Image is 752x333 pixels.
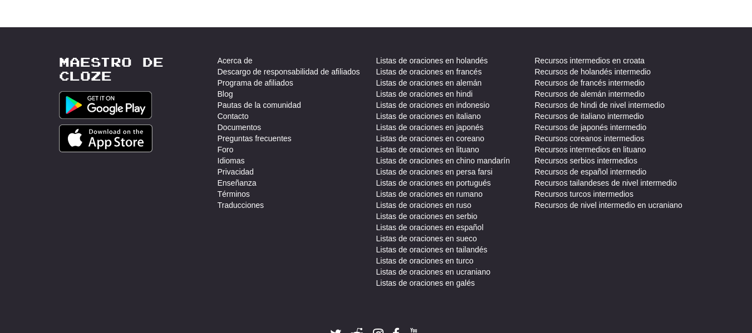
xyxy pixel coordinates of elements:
font: Listas de oraciones en japonés [376,123,484,132]
font: Listas de oraciones en español [376,223,484,232]
a: Recursos de japonés intermedio [535,122,647,133]
font: Enseñanza [218,178,257,187]
a: Listas de oraciones en rumano [376,188,483,200]
font: Documentos [218,123,262,132]
font: Listas de oraciones en francés [376,67,482,76]
font: Recursos de hindi de nivel intermedio [535,101,665,110]
font: Recursos de alemán intermedio [535,90,645,98]
font: Listas de oraciones en chino mandarín [376,156,510,165]
a: Listas de oraciones en sueco [376,233,477,244]
a: Descargo de responsabilidad de afiliados [218,66,360,77]
a: Recursos de español intermedio [535,166,647,177]
a: Recursos tailandeses de nivel intermedio [535,177,677,188]
font: Idiomas [218,156,245,165]
a: Documentos [218,122,262,133]
a: Listas de oraciones en portugués [376,177,491,188]
font: Listas de oraciones en ruso [376,201,471,210]
a: Enseñanza [218,177,257,188]
a: Recursos intermedios en croata [535,55,645,66]
font: Recursos de italiano intermedio [535,112,644,121]
font: Preguntas frecuentes [218,134,292,143]
a: Listas de oraciones en ruso [376,200,471,211]
a: Recursos de nivel intermedio en ucraniano [535,200,682,211]
a: Foro [218,144,234,155]
a: Recursos serbios intermedios [535,155,637,166]
a: Listas de oraciones en italiano [376,111,481,122]
a: Listas de oraciones en serbio [376,211,478,222]
font: Recursos de nivel intermedio en ucraniano [535,201,682,210]
font: Recursos tailandeses de nivel intermedio [535,178,677,187]
a: Preguntas frecuentes [218,133,292,144]
font: Recursos de holandés intermedio [535,67,651,76]
a: Listas de oraciones en ucraniano [376,266,490,277]
font: Recursos coreanos intermedios [535,134,645,143]
font: Pautas de la comunidad [218,101,301,110]
a: Recursos coreanos intermedios [535,133,645,144]
a: Idiomas [218,155,245,166]
font: Listas de oraciones en rumano [376,190,483,198]
a: Listas de oraciones en lituano [376,144,479,155]
a: Blog [218,88,233,100]
a: Listas de oraciones en turco [376,255,474,266]
img: Consíguelo en Google Play [59,91,153,119]
font: Recursos turcos intermedios [535,190,633,198]
a: Listas de oraciones en hindi [376,88,473,100]
a: Pautas de la comunidad [218,100,301,111]
font: Acerca de [218,56,253,65]
font: Términos [218,190,250,198]
font: Listas de oraciones en hindi [376,90,473,98]
font: Recursos de japonés intermedio [535,123,647,132]
font: Listas de oraciones en tailandés [376,245,488,254]
font: Traducciones [218,201,264,210]
font: Descargo de responsabilidad de afiliados [218,67,360,76]
a: Recursos de francés intermedio [535,77,645,88]
a: Acerca de [218,55,253,66]
a: Listas de oraciones en galés [376,277,475,289]
font: Listas de oraciones en serbio [376,212,478,221]
a: Listas de oraciones en japonés [376,122,484,133]
a: Listas de oraciones en alemán [376,77,482,88]
font: Listas de oraciones en sueco [376,234,477,243]
a: Contacto [218,111,249,122]
font: Recursos de español intermedio [535,167,647,176]
font: Listas de oraciones en alemán [376,78,482,87]
a: Traducciones [218,200,264,211]
font: Listas de oraciones en galés [376,279,475,287]
a: Listas de oraciones en coreano [376,133,485,144]
a: Términos [218,188,250,200]
font: Listas de oraciones en italiano [376,112,481,121]
font: Recursos serbios intermedios [535,156,637,165]
a: Listas de oraciones en chino mandarín [376,155,510,166]
font: Privacidad [218,167,254,176]
a: Recursos de alemán intermedio [535,88,645,100]
a: Programa de afiliados [218,77,293,88]
a: Recursos de italiano intermedio [535,111,644,122]
font: Listas de oraciones en coreano [376,134,485,143]
a: Recursos de hindi de nivel intermedio [535,100,665,111]
font: Recursos de francés intermedio [535,78,645,87]
font: Listas de oraciones en lituano [376,145,479,154]
a: Maestro de cloze [59,55,218,83]
img: Consíguelo en la App Store [59,125,153,152]
font: Contacto [218,112,249,121]
a: Recursos turcos intermedios [535,188,633,200]
font: Maestro de cloze [59,54,164,83]
a: Listas de oraciones en español [376,222,484,233]
font: Listas de oraciones en indonesio [376,101,490,110]
font: Blog [218,90,233,98]
a: Listas de oraciones en holandés [376,55,488,66]
a: Listas de oraciones en tailandés [376,244,488,255]
font: Recursos intermedios en lituano [535,145,646,154]
a: Listas de oraciones en francés [376,66,482,77]
a: Privacidad [218,166,254,177]
font: Listas de oraciones en holandés [376,56,488,65]
font: Listas de oraciones en portugués [376,178,491,187]
a: Recursos intermedios en lituano [535,144,646,155]
a: Listas de oraciones en persa farsi [376,166,493,177]
font: Listas de oraciones en persa farsi [376,167,493,176]
font: Listas de oraciones en turco [376,256,474,265]
font: Listas de oraciones en ucraniano [376,267,490,276]
a: Listas de oraciones en indonesio [376,100,490,111]
font: Programa de afiliados [218,78,293,87]
font: Foro [218,145,234,154]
